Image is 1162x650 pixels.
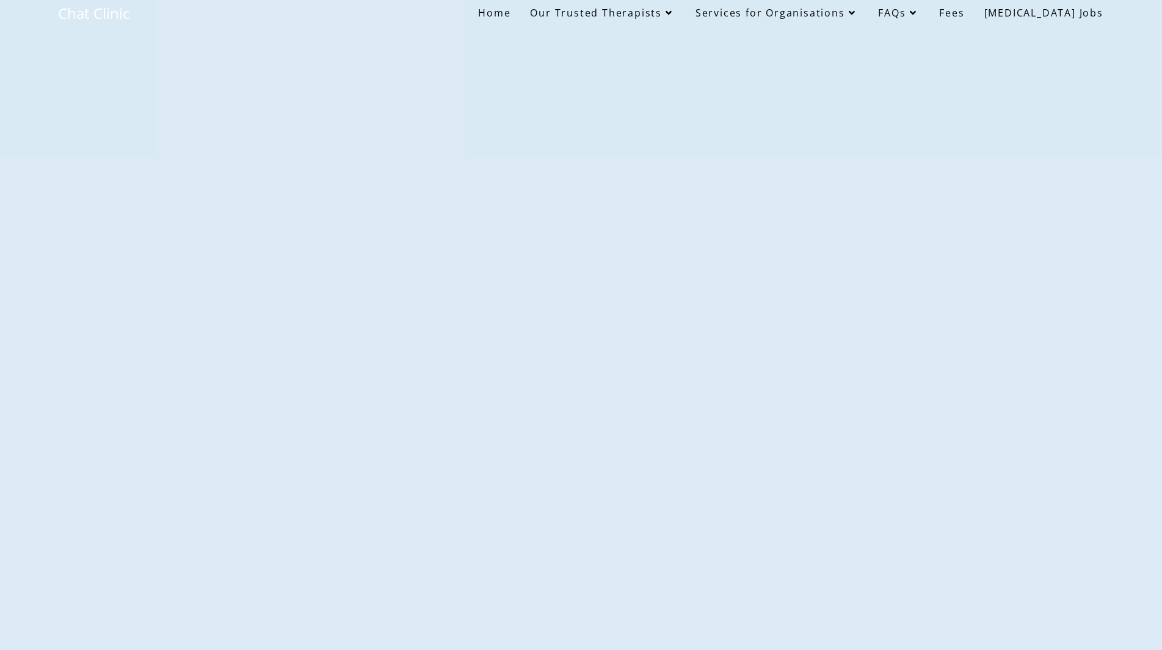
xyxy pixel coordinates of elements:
a: Chat Clinic [58,3,130,23]
span: Fees [939,6,964,20]
span: Our Trusted Therapists [530,6,675,20]
span: FAQs [878,6,920,20]
span: Home [478,6,510,20]
span: [MEDICAL_DATA] Jobs [984,6,1103,20]
span: Services for Organisations [695,6,859,20]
